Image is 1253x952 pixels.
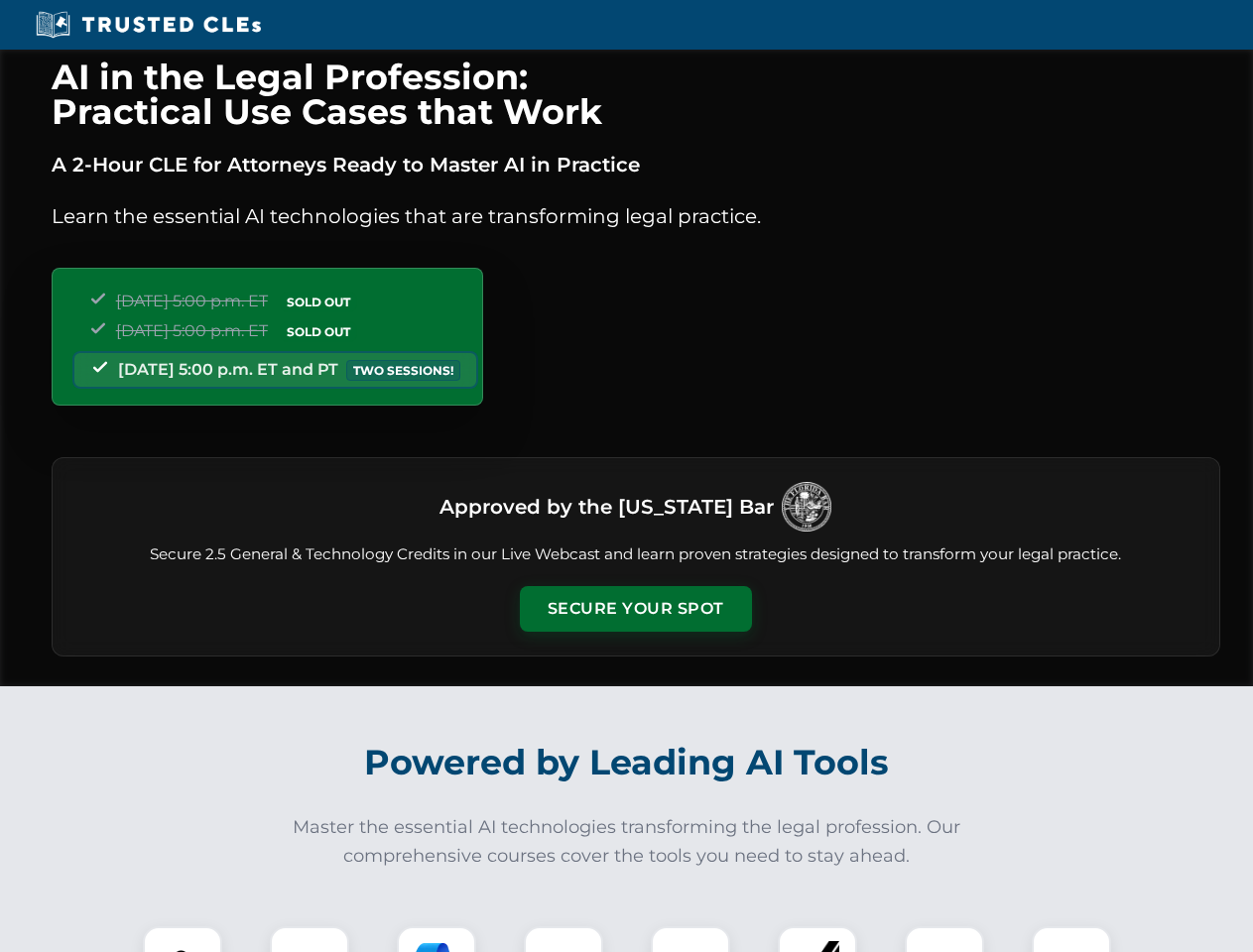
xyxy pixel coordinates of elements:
h1: AI in the Legal Profession: Practical Use Cases that Work [52,59,1220,129]
img: Trusted CLEs [30,10,267,40]
span: SOLD OUT [280,292,357,312]
p: Secure 2.5 General & Technology Credits in our Live Webcast and learn proven strategies designed ... [76,543,1195,566]
button: Secure Your Spot [520,586,752,632]
p: Master the essential AI technologies transforming the legal profession. Our comprehensive courses... [280,813,974,871]
h2: Powered by Leading AI Tools [77,728,1177,797]
span: SOLD OUT [280,321,357,342]
span: [DATE] 5:00 p.m. ET [116,292,268,310]
p: A 2-Hour CLE for Attorneys Ready to Master AI in Practice [52,149,1220,180]
p: Learn the essential AI technologies that are transforming legal practice. [52,200,1220,232]
h3: Approved by the [US_STATE] Bar [439,489,774,525]
img: Logo [782,482,831,532]
span: [DATE] 5:00 p.m. ET [116,321,268,340]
